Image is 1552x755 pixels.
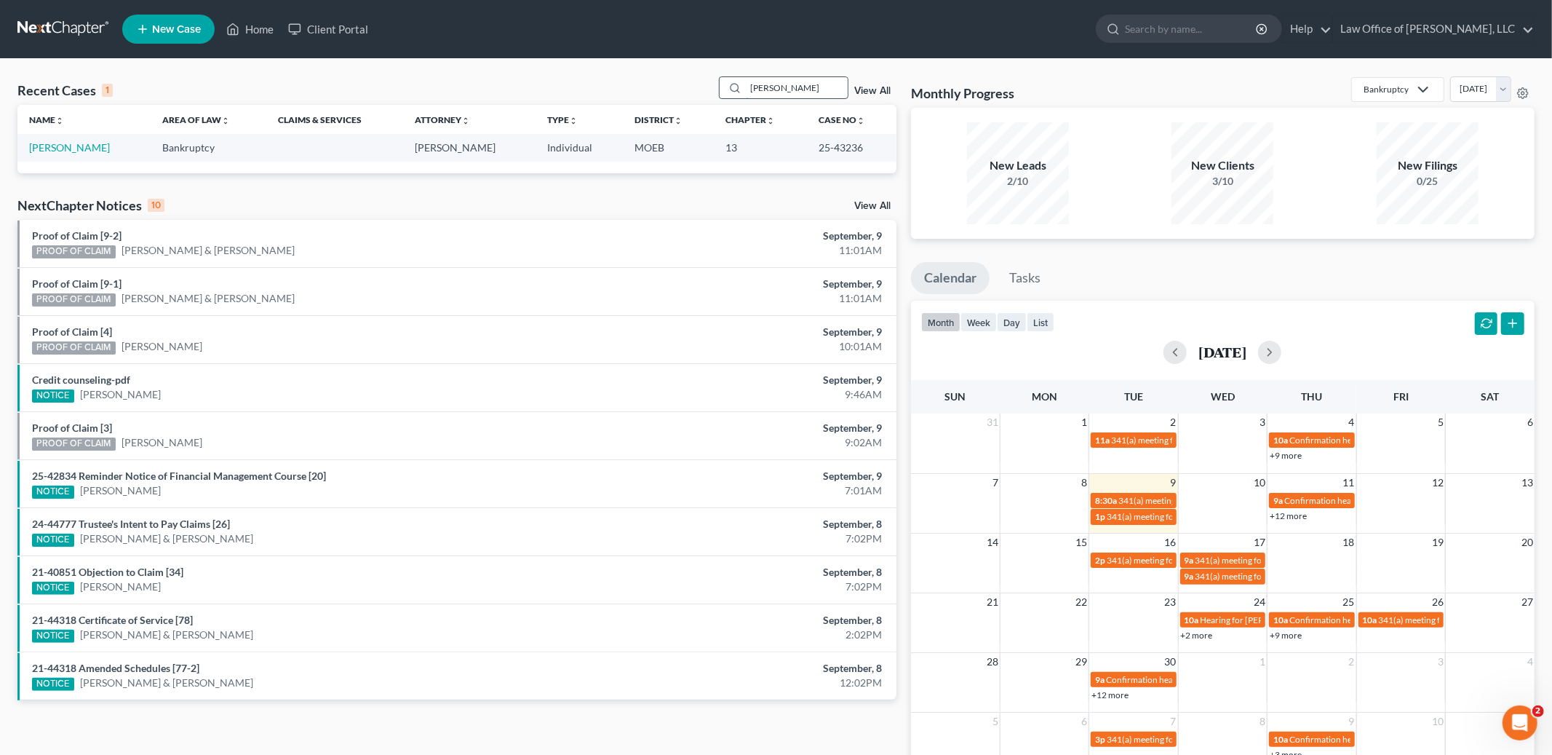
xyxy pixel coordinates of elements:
[12,446,279,471] textarea: Message…
[856,116,865,125] i: unfold_more
[1091,689,1129,700] a: +12 more
[985,653,1000,671] span: 28
[80,387,161,402] a: [PERSON_NAME]
[985,534,1000,551] span: 14
[715,134,808,161] td: 13
[12,327,239,401] div: We added a checkbox to 3.9(A)(2). That change should be active now. Please let me know if there i...
[608,373,882,387] div: September, 9
[991,474,1000,491] span: 7
[1284,495,1449,506] span: Confirmation hearing for [PERSON_NAME]
[1124,390,1143,403] span: Tue
[1377,157,1479,174] div: New Filings
[1198,344,1246,360] h2: [DATE]
[726,114,776,125] a: Chapterunfold_more
[1364,83,1409,95] div: Bankruptcy
[12,82,239,185] div: For 3.9(A)(2), I'm not able to find the details that you would like updated for this line in our ...
[12,82,279,186] div: Emma says…
[1273,435,1288,446] span: 10a
[32,390,74,403] div: NOTICE
[17,197,164,214] div: NextChapter Notices
[608,661,882,676] div: September, 8
[32,373,130,386] a: Credit counseling-pdf
[1095,495,1117,506] span: 8:30a
[1118,495,1259,506] span: 341(a) meeting for [PERSON_NAME]
[80,628,253,642] a: [PERSON_NAME] & [PERSON_NAME]
[1273,495,1283,506] span: 9a
[767,116,776,125] i: unfold_more
[1185,571,1194,582] span: 9a
[608,580,882,594] div: 7:02PM
[32,229,122,242] a: Proof of Claim [9-2]
[1430,534,1445,551] span: 19
[1273,614,1288,625] span: 10a
[152,24,201,35] span: New Case
[250,471,273,494] button: Send a message…
[17,82,113,99] div: Recent Cases
[1270,450,1302,461] a: +9 more
[1301,390,1322,403] span: Thu
[1074,593,1089,611] span: 22
[1436,414,1445,431] span: 5
[608,421,882,435] div: September, 9
[23,336,227,392] div: We added a checkbox to 3.9(A)(2). That change should be active now. Please let me know if there i...
[1185,555,1194,566] span: 9a
[1258,414,1267,431] span: 3
[80,531,253,546] a: [PERSON_NAME] & [PERSON_NAME]
[1283,16,1332,42] a: Help
[1252,474,1267,491] span: 10
[32,630,74,643] div: NOTICE
[255,6,282,32] div: Close
[32,438,116,451] div: PROOF OF CLAIM
[608,531,882,546] div: 7:02PM
[608,483,882,498] div: 7:01AM
[12,413,279,448] div: Mike says…
[32,245,116,258] div: PROOF OF CLAIM
[12,327,279,413] div: Emma says…
[608,339,882,354] div: 10:01AM
[547,114,578,125] a: Typeunfold_more
[1211,390,1235,403] span: Wed
[608,469,882,483] div: September, 9
[1481,390,1499,403] span: Sat
[32,325,112,338] a: Proof of Claim [4]
[1258,713,1267,730] span: 8
[122,339,202,354] a: [PERSON_NAME]
[1032,390,1057,403] span: Mon
[996,262,1054,294] a: Tasks
[1430,713,1445,730] span: 10
[1289,734,1532,745] span: Confirmation hearing for [PERSON_NAME] & [PERSON_NAME]
[807,134,896,161] td: 25-43236
[1169,414,1178,431] span: 2
[1348,713,1356,730] span: 9
[1270,510,1307,521] a: +12 more
[162,114,230,125] a: Area of Lawunfold_more
[608,435,882,450] div: 9:02AM
[1342,474,1356,491] span: 11
[569,116,578,125] i: unfold_more
[1348,653,1356,671] span: 2
[1252,534,1267,551] span: 17
[608,628,882,642] div: 2:02PM
[130,422,268,438] a: Chapter_13...-1-25.docx
[1393,390,1409,403] span: Fri
[623,134,714,161] td: MOEB
[1436,653,1445,671] span: 3
[746,77,848,98] input: Search by name...
[41,8,65,31] img: Profile image for Operator
[1503,705,1537,740] iframe: Intercom live chat
[415,114,470,125] a: Attorneyunfold_more
[608,243,882,258] div: 11:01AM
[1074,653,1089,671] span: 29
[23,477,34,489] button: Emoji picker
[122,291,295,306] a: [PERSON_NAME] & [PERSON_NAME]
[122,243,295,258] a: [PERSON_NAME] & [PERSON_NAME]
[219,16,281,42] a: Home
[461,116,470,125] i: unfold_more
[608,291,882,306] div: 11:01AM
[1125,15,1258,42] input: Search by name...
[1201,614,1391,625] span: Hearing for [PERSON_NAME] & [PERSON_NAME]
[1270,630,1302,641] a: +9 more
[1163,534,1178,551] span: 16
[122,435,202,450] a: [PERSON_NAME]
[228,6,255,33] button: Home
